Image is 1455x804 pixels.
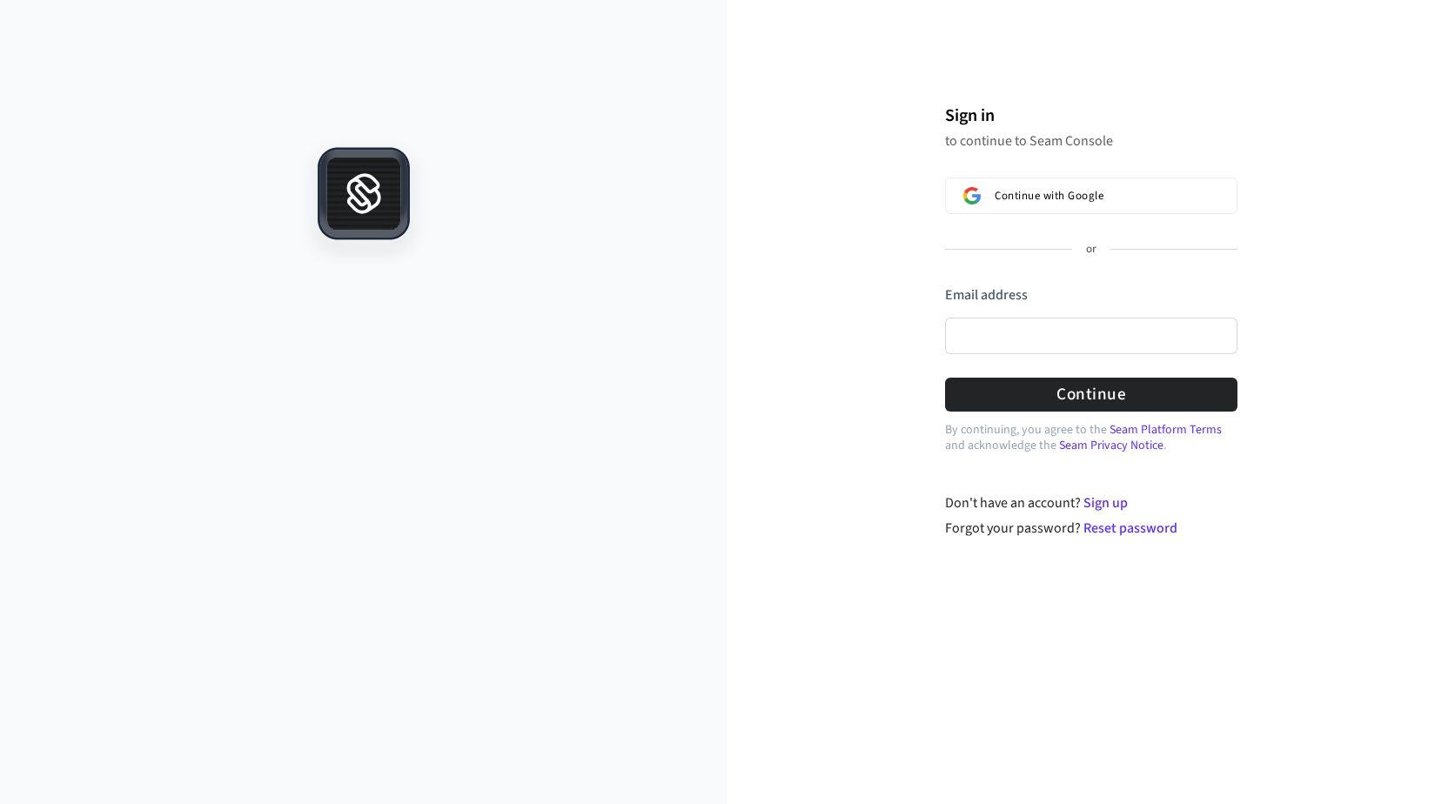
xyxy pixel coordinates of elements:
[945,492,1238,513] div: Don't have an account?
[1083,493,1128,513] a: Sign up
[945,285,1028,305] label: Email address
[945,132,1237,150] p: to continue to Seam Console
[995,189,1103,203] span: Continue with Google
[945,518,1238,539] div: Forgot your password?
[1110,421,1222,439] a: Seam Platform Terms
[945,178,1237,214] button: Sign in with GoogleContinue with Google
[945,378,1237,412] button: Continue
[1086,242,1096,258] p: or
[963,187,981,204] img: Sign in with Google
[1083,519,1177,538] a: Reset password
[1059,437,1163,454] a: Seam Privacy Notice
[945,422,1237,453] p: By continuing, you agree to the and acknowledge the .
[945,103,1237,129] h1: Sign in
